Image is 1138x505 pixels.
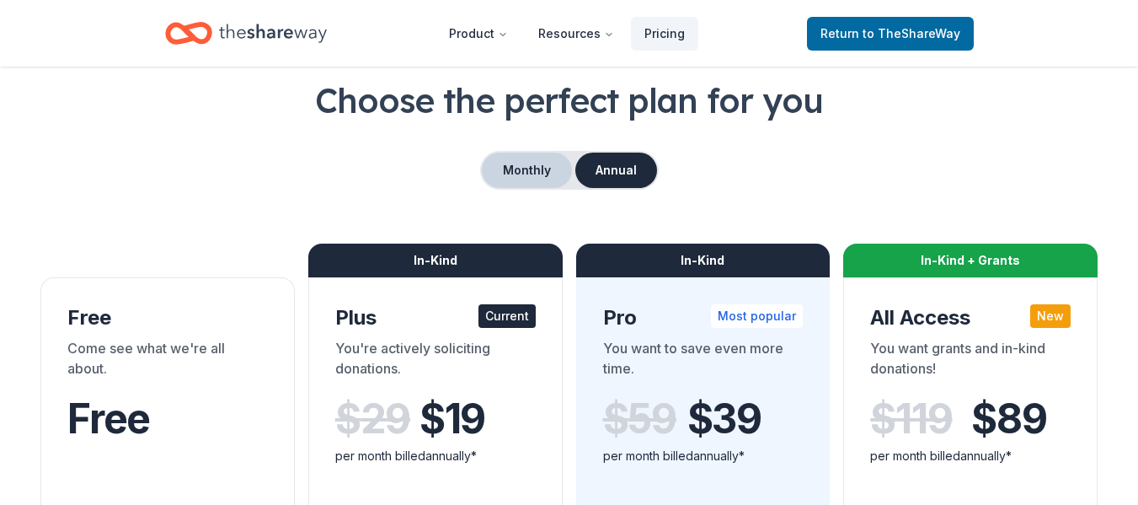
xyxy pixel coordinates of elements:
[335,446,536,466] div: per month billed annually*
[603,304,804,331] div: Pro
[971,395,1046,443] span: $ 89
[870,338,1071,385] div: You want grants and in-kind donations!
[1030,304,1071,328] div: New
[687,395,761,443] span: $ 39
[870,304,1071,331] div: All Access
[820,24,960,44] span: Return
[67,394,150,443] span: Free
[335,338,536,385] div: You're actively soliciting donations.
[67,304,268,331] div: Free
[482,153,572,188] button: Monthly
[67,338,268,385] div: Come see what we're all about.
[711,304,803,328] div: Most popular
[478,304,536,328] div: Current
[576,244,831,277] div: In-Kind
[807,17,974,51] a: Returnto TheShareWay
[525,17,628,51] button: Resources
[603,338,804,385] div: You want to save even more time.
[843,244,1098,277] div: In-Kind + Grants
[40,77,1098,124] h1: Choose the perfect plan for you
[631,17,698,51] a: Pricing
[419,395,485,443] span: $ 19
[435,17,521,51] button: Product
[435,13,698,53] nav: Main
[863,26,960,40] span: to TheShareWay
[308,244,563,277] div: In-Kind
[335,304,536,331] div: Plus
[575,153,657,188] button: Annual
[870,446,1071,466] div: per month billed annually*
[165,13,327,53] a: Home
[603,446,804,466] div: per month billed annually*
